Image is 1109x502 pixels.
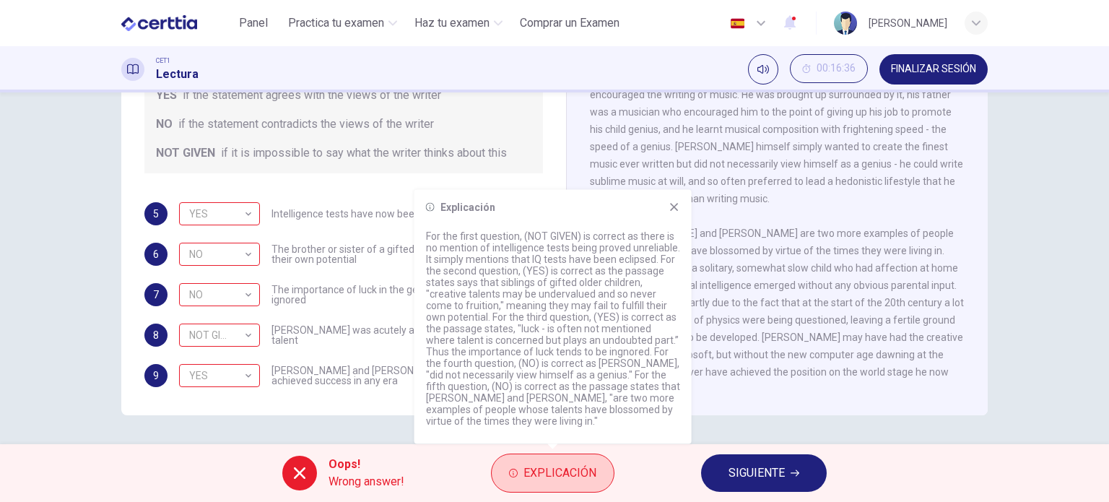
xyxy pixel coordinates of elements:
div: NOT GIVEN [179,202,260,225]
span: CET1 [156,56,170,66]
span: Wrong answer! [329,473,404,490]
span: if the statement contradicts the views of the writer [178,116,434,133]
div: NO [179,364,260,387]
div: [PERSON_NAME] [869,14,947,32]
div: NO [179,234,255,275]
div: Ocultar [790,54,868,85]
span: if the statement agrees with the views of the writer [183,87,441,104]
span: [PERSON_NAME] and [PERSON_NAME] would have achieved success in any era [271,365,543,386]
span: 6 [153,249,159,259]
p: For the first question, (NOT GIVEN) is correct as there is no mention of intelligence tests being... [426,230,680,427]
span: 00:16:36 [817,63,856,74]
span: NO [156,116,173,133]
div: YES [179,243,260,266]
div: YES [179,283,260,306]
span: Practica tu examen [288,14,384,32]
span: [PERSON_NAME] and [PERSON_NAME] are two more examples of people whose talents have blossomed by v... [590,228,964,395]
div: YES [179,194,255,235]
span: The brother or sister of a gifted older child may fail to fulfil their own potential [271,244,543,264]
span: YES [156,87,177,104]
span: 7 [153,290,159,300]
span: The importance of luck in the genius equation tends to be ignored [271,285,543,305]
span: 8 [153,330,159,340]
span: if it is impossible to say what the writer thinks about this [221,144,507,162]
span: [PERSON_NAME] was acutely aware of his own remarkable talent [271,325,543,345]
h1: Lectura [156,66,199,83]
span: Explicación [523,463,596,483]
span: Panel [239,14,268,32]
img: Profile picture [834,12,857,35]
div: YES [179,355,255,397]
span: Intelligence tests have now been proved to be unreliable [271,209,526,219]
span: FINALIZAR SESIÓN [891,64,976,75]
div: NO [179,274,255,316]
span: SIGUIENTE [729,463,785,483]
span: Oops! [329,456,404,473]
span: Haz tu examen [414,14,490,32]
span: Comprar un Examen [520,14,619,32]
img: es [729,18,747,29]
h6: Explicación [440,202,495,213]
div: NO [179,324,260,347]
span: 9 [153,371,159,381]
div: NOT GIVEN [179,315,255,356]
img: CERTTIA logo [121,9,197,38]
div: Silenciar [748,54,778,85]
span: NOT GIVEN [156,144,215,162]
span: 5 [153,209,159,219]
